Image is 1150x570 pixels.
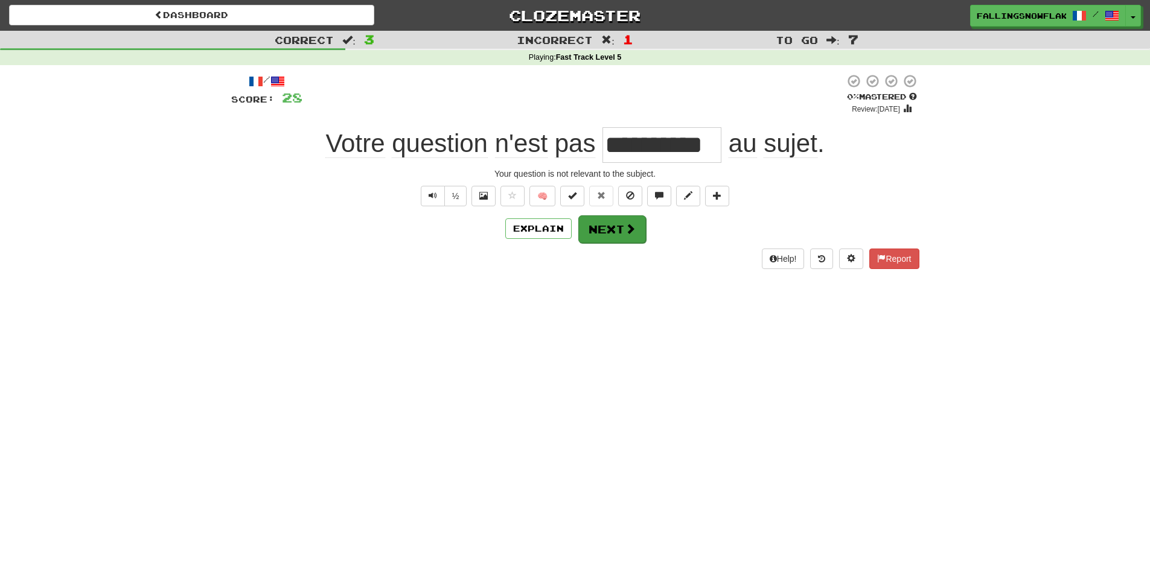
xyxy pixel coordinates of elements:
[505,218,572,239] button: Explain
[826,35,840,45] span: :
[500,186,525,206] button: Favorite sentence (alt+f)
[231,94,275,104] span: Score:
[364,32,374,46] span: 3
[848,32,858,46] span: 7
[529,186,555,206] button: 🧠
[764,129,817,158] span: sujet
[418,186,467,206] div: Text-to-speech controls
[847,92,859,101] span: 0 %
[721,129,824,158] span: .
[231,74,302,89] div: /
[970,5,1126,27] a: FallingSnowflake5358 /
[495,129,548,158] span: n'est
[471,186,496,206] button: Show image (alt+x)
[589,186,613,206] button: Reset to 0% Mastered (alt+r)
[810,249,833,269] button: Round history (alt+y)
[555,129,596,158] span: pas
[852,105,900,113] small: Review: [DATE]
[729,129,757,158] span: au
[325,129,385,158] span: Votre
[556,53,622,62] strong: Fast Track Level 5
[869,249,919,269] button: Report
[647,186,671,206] button: Discuss sentence (alt+u)
[762,249,805,269] button: Help!
[676,186,700,206] button: Edit sentence (alt+d)
[444,186,467,206] button: ½
[421,186,445,206] button: Play sentence audio (ctl+space)
[977,10,1066,21] span: FallingSnowflake5358
[1093,10,1099,18] span: /
[776,34,818,46] span: To go
[618,186,642,206] button: Ignore sentence (alt+i)
[845,92,919,103] div: Mastered
[282,90,302,105] span: 28
[517,34,593,46] span: Incorrect
[231,168,919,180] div: Your question is not relevant to the subject.
[9,5,374,25] a: Dashboard
[392,5,758,26] a: Clozemaster
[601,35,615,45] span: :
[578,215,646,243] button: Next
[392,129,488,158] span: question
[560,186,584,206] button: Set this sentence to 100% Mastered (alt+m)
[705,186,729,206] button: Add to collection (alt+a)
[275,34,334,46] span: Correct
[623,32,633,46] span: 1
[342,35,356,45] span: :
